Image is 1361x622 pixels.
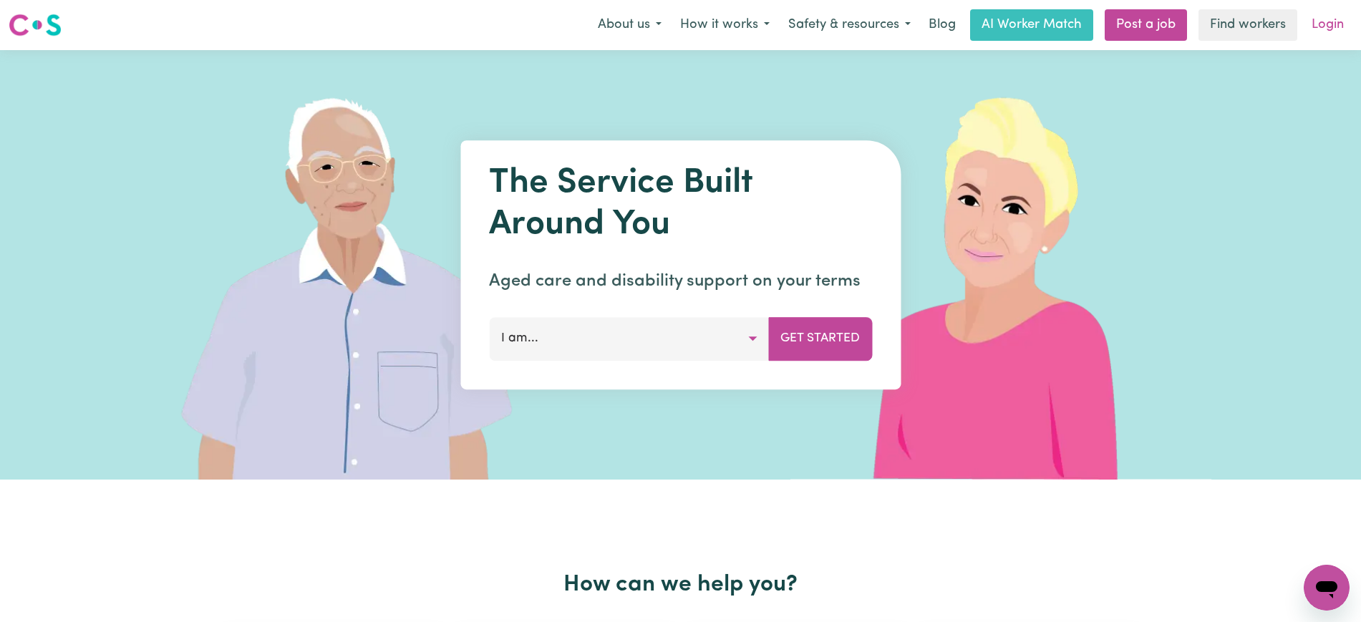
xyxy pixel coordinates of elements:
a: Post a job [1105,9,1187,41]
button: Get Started [768,317,872,360]
a: Login [1303,9,1352,41]
button: About us [589,10,671,40]
p: Aged care and disability support on your terms [489,268,872,294]
button: How it works [671,10,779,40]
a: Find workers [1198,9,1297,41]
iframe: Button to launch messaging window [1304,565,1350,611]
h1: The Service Built Around You [489,163,872,246]
button: I am... [489,317,769,360]
button: Safety & resources [779,10,920,40]
h2: How can we help you? [217,571,1145,598]
a: AI Worker Match [970,9,1093,41]
img: Careseekers logo [9,12,62,38]
a: Blog [920,9,964,41]
a: Careseekers logo [9,9,62,42]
